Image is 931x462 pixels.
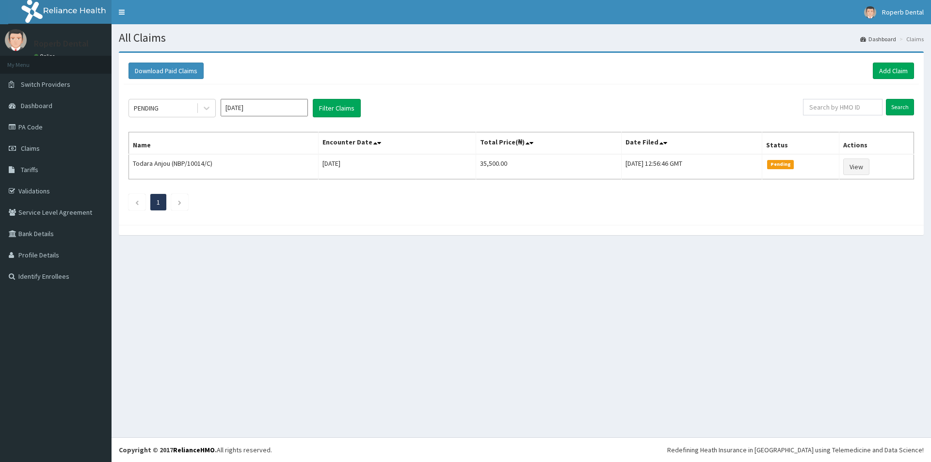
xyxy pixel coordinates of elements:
[762,132,839,155] th: Status
[873,63,914,79] a: Add Claim
[476,154,622,179] td: 35,500.00
[319,154,476,179] td: [DATE]
[882,8,924,16] span: Roperb Dental
[313,99,361,117] button: Filter Claims
[897,35,924,43] li: Claims
[5,29,27,51] img: User Image
[886,99,914,115] input: Search
[177,198,182,207] a: Next page
[319,132,476,155] th: Encounter Date
[843,159,869,175] a: View
[476,132,622,155] th: Total Price(₦)
[128,63,204,79] button: Download Paid Claims
[21,144,40,153] span: Claims
[864,6,876,18] img: User Image
[135,198,139,207] a: Previous page
[119,446,217,454] strong: Copyright © 2017 .
[173,446,215,454] a: RelianceHMO
[134,103,159,113] div: PENDING
[622,132,762,155] th: Date Filed
[157,198,160,207] a: Page 1 is your current page
[803,99,883,115] input: Search by HMO ID
[119,32,924,44] h1: All Claims
[667,445,924,455] div: Redefining Heath Insurance in [GEOGRAPHIC_DATA] using Telemedicine and Data Science!
[34,39,89,48] p: Roperb Dental
[112,437,931,462] footer: All rights reserved.
[622,154,762,179] td: [DATE] 12:56:46 GMT
[839,132,914,155] th: Actions
[34,53,57,60] a: Online
[21,101,52,110] span: Dashboard
[767,160,794,169] span: Pending
[129,154,319,179] td: Todara Anjou (NBP/10014/C)
[21,80,70,89] span: Switch Providers
[860,35,896,43] a: Dashboard
[21,165,38,174] span: Tariffs
[129,132,319,155] th: Name
[221,99,308,116] input: Select Month and Year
